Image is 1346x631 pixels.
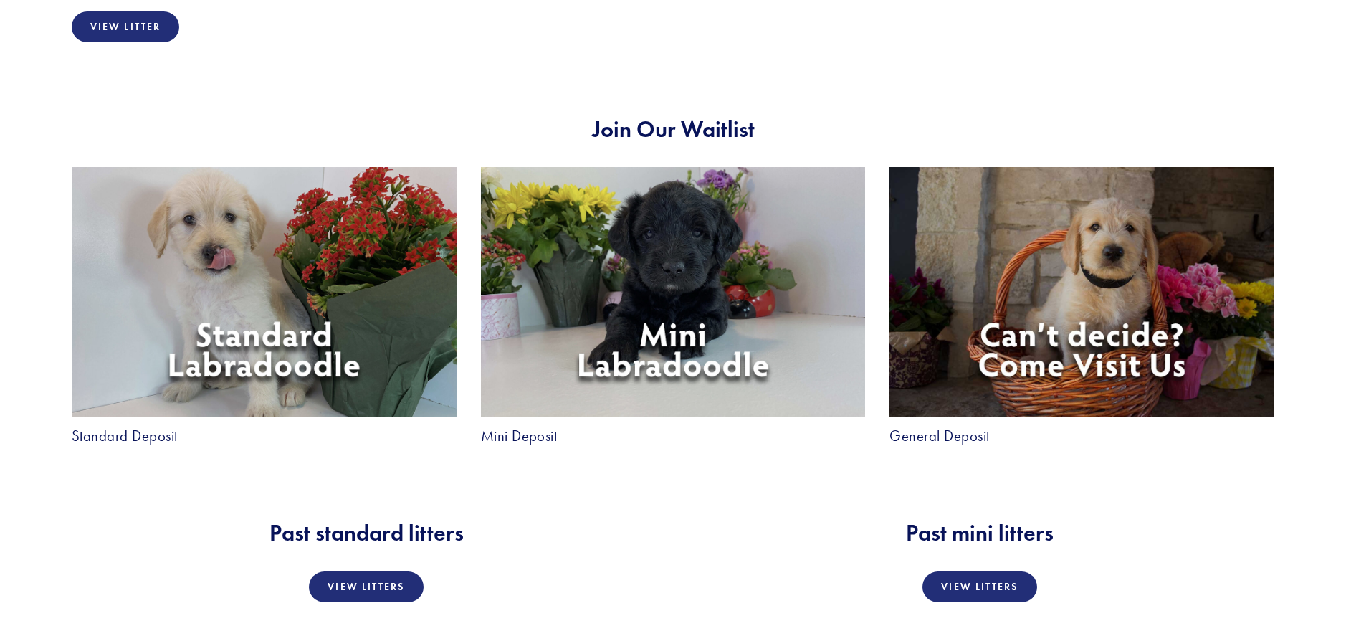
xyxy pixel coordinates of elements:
[889,429,989,444] a: General Deposit
[72,115,1274,143] h2: Join Our Waitlist
[72,519,661,546] h2: Past standard litters
[309,571,423,602] a: View Litters
[72,167,457,416] img: Standard Deposit
[685,519,1274,546] h2: Past mini litters
[481,167,866,416] img: Mini Deposit
[922,571,1036,602] a: View Litters
[889,167,1274,416] img: General Deposit
[72,11,179,42] a: View Litter
[72,429,178,444] a: Standard Deposit
[481,429,558,444] a: Mini Deposit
